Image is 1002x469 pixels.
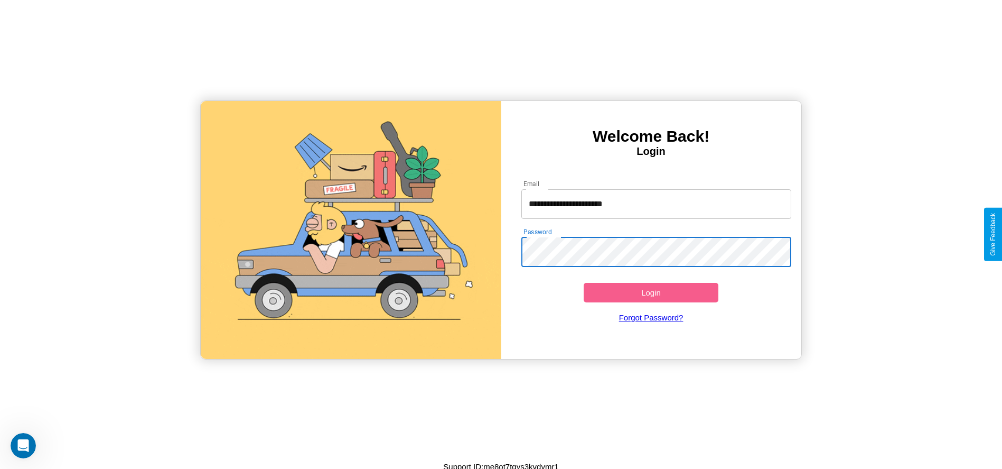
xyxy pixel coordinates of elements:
[11,433,36,458] iframe: Intercom live chat
[501,127,801,145] h3: Welcome Back!
[516,302,786,333] a: Forgot Password?
[523,227,551,236] label: Password
[523,179,540,188] label: Email
[201,101,501,359] img: gif
[501,145,801,158] h4: Login
[584,283,719,302] button: Login
[989,213,997,256] div: Give Feedback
